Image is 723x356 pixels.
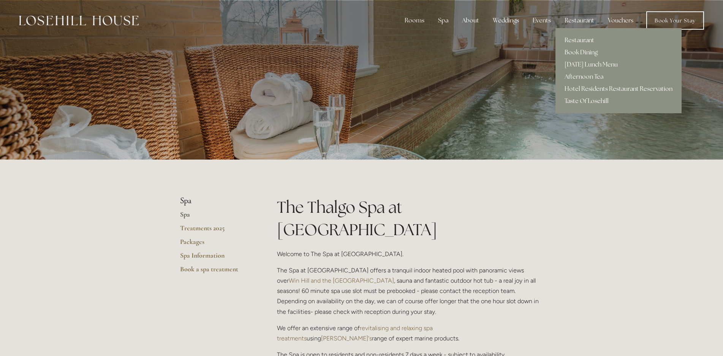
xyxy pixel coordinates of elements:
[289,277,394,284] a: Win Hill and the [GEOGRAPHIC_DATA]
[527,13,557,28] div: Events
[180,224,253,237] a: Treatments 2025
[19,16,139,25] img: Losehill House
[555,46,682,59] a: Book Dining
[555,59,682,71] a: [DATE] Lunch Menu
[432,13,454,28] div: Spa
[277,323,543,343] p: We offer an extensive range of using range of expert marine products.
[180,196,253,206] li: Spa
[277,249,543,259] p: Welcome to The Spa at [GEOGRAPHIC_DATA].
[180,265,253,278] a: Book a spa treatment
[180,251,253,265] a: Spa Information
[555,83,682,95] a: Hotel Residents Restaurant Reservation
[456,13,485,28] div: About
[487,13,525,28] div: Weddings
[602,13,639,28] a: Vouchers
[555,71,682,83] a: Afternoon Tea
[180,237,253,251] a: Packages
[555,95,682,107] a: Taste Of Losehill
[558,13,600,28] div: Restaurant
[180,210,253,224] a: Spa
[399,13,430,28] div: Rooms
[646,11,704,30] a: Book Your Stay
[555,34,682,46] a: Restaurant
[277,265,543,317] p: The Spa at [GEOGRAPHIC_DATA] offers a tranquil indoor heated pool with panoramic views over , sau...
[277,196,543,241] h1: The Thalgo Spa at [GEOGRAPHIC_DATA]
[321,335,372,342] a: [PERSON_NAME]'s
